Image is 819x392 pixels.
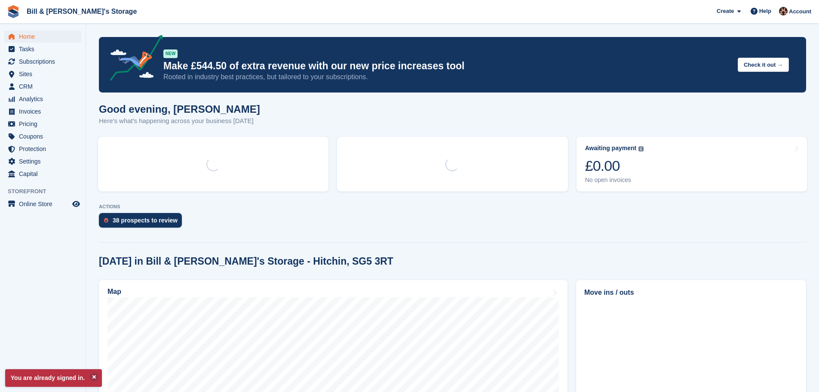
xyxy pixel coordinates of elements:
[4,155,81,167] a: menu
[585,145,637,152] div: Awaiting payment
[4,168,81,180] a: menu
[19,198,71,210] span: Online Store
[163,60,731,72] p: Make £544.50 of extra revenue with our new price increases tool
[585,176,644,184] div: No open invoices
[23,4,140,19] a: Bill & [PERSON_NAME]'s Storage
[4,130,81,142] a: menu
[71,199,81,209] a: Preview store
[19,105,71,117] span: Invoices
[99,116,260,126] p: Here's what's happening across your business [DATE]
[584,287,798,298] h2: Move ins / outs
[19,155,71,167] span: Settings
[5,369,102,387] p: You are already signed in.
[99,213,186,232] a: 38 prospects to review
[717,7,734,15] span: Create
[759,7,771,15] span: Help
[99,103,260,115] h1: Good evening, [PERSON_NAME]
[19,43,71,55] span: Tasks
[4,31,81,43] a: menu
[107,288,121,296] h2: Map
[4,93,81,105] a: menu
[8,187,86,196] span: Storefront
[19,93,71,105] span: Analytics
[789,7,811,16] span: Account
[19,68,71,80] span: Sites
[19,168,71,180] span: Capital
[163,72,731,82] p: Rooted in industry best practices, but tailored to your subscriptions.
[19,143,71,155] span: Protection
[4,143,81,155] a: menu
[577,137,807,191] a: Awaiting payment £0.00 No open invoices
[4,56,81,68] a: menu
[99,204,806,210] p: ACTIONS
[19,56,71,68] span: Subscriptions
[4,105,81,117] a: menu
[19,130,71,142] span: Coupons
[4,68,81,80] a: menu
[19,31,71,43] span: Home
[779,7,788,15] img: Jack Bottesch
[103,35,163,84] img: price-adjustments-announcement-icon-8257ccfd72463d97f412b2fc003d46551f7dbcb40ab6d574587a9cd5c0d94...
[19,80,71,93] span: CRM
[99,256,393,267] h2: [DATE] in Bill & [PERSON_NAME]'s Storage - Hitchin, SG5 3RT
[7,5,20,18] img: stora-icon-8386f47178a22dfd0bd8f6a31ec36ba5ce8667c1dd55bd0f319d3a0aa187defe.svg
[638,146,644,151] img: icon-info-grey-7440780725fd019a000dd9b08b2336e03edf1995a4989e88bcd33f0948082b44.svg
[4,198,81,210] a: menu
[113,217,178,224] div: 38 prospects to review
[163,49,178,58] div: NEW
[738,58,789,72] button: Check it out →
[4,43,81,55] a: menu
[19,118,71,130] span: Pricing
[585,157,644,175] div: £0.00
[4,118,81,130] a: menu
[104,218,108,223] img: prospect-51fa495bee0391a8d652442698ab0144808aea92771e9ea1ae160a38d050c398.svg
[4,80,81,93] a: menu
